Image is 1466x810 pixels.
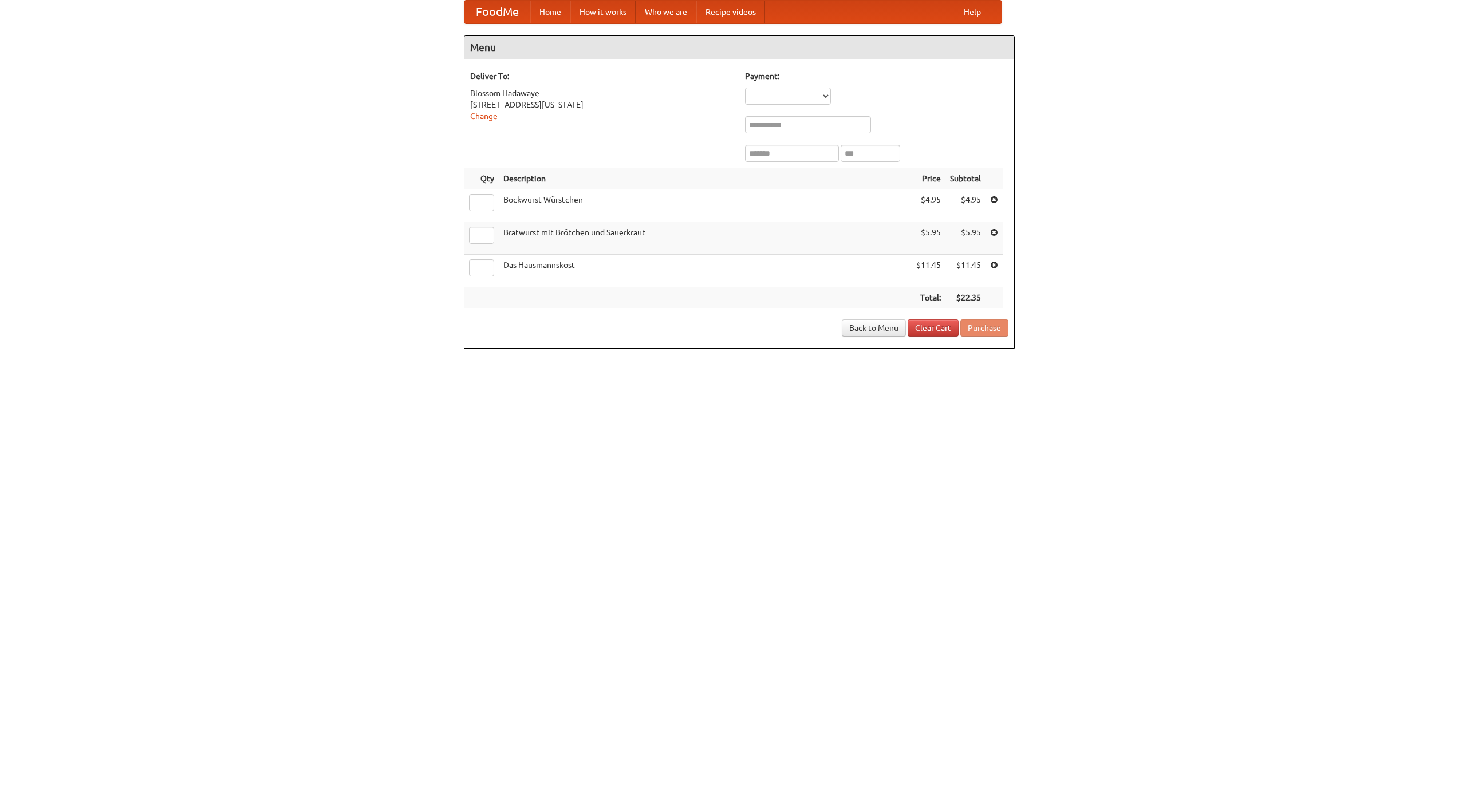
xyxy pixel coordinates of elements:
[908,319,959,337] a: Clear Cart
[499,189,912,222] td: Bockwurst Würstchen
[696,1,765,23] a: Recipe videos
[912,222,945,255] td: $5.95
[912,255,945,287] td: $11.45
[530,1,570,23] a: Home
[745,70,1008,82] h5: Payment:
[499,222,912,255] td: Bratwurst mit Brötchen und Sauerkraut
[960,319,1008,337] button: Purchase
[945,168,986,189] th: Subtotal
[912,287,945,309] th: Total:
[945,255,986,287] td: $11.45
[464,1,530,23] a: FoodMe
[570,1,636,23] a: How it works
[955,1,990,23] a: Help
[464,168,499,189] th: Qty
[499,255,912,287] td: Das Hausmannskost
[636,1,696,23] a: Who we are
[470,99,734,110] div: [STREET_ADDRESS][US_STATE]
[912,189,945,222] td: $4.95
[470,112,498,121] a: Change
[464,36,1014,59] h4: Menu
[945,222,986,255] td: $5.95
[470,70,734,82] h5: Deliver To:
[499,168,912,189] th: Description
[945,287,986,309] th: $22.35
[912,168,945,189] th: Price
[470,88,734,99] div: Blossom Hadawaye
[842,319,906,337] a: Back to Menu
[945,189,986,222] td: $4.95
